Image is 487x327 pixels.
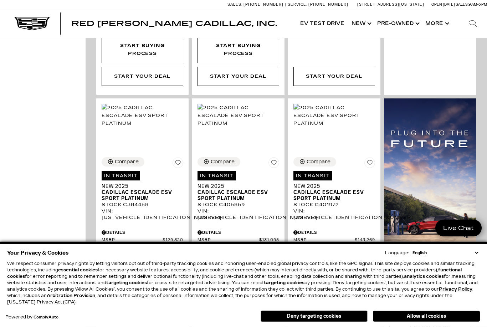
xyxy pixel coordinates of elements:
[102,104,183,127] img: 2025 Cadillac Escalade ESV Sport Platinum
[373,311,480,322] button: Allow all cookies
[422,9,451,38] button: More
[243,2,283,7] span: [PHONE_NUMBER]
[293,67,375,86] div: Start Your Deal
[431,2,455,7] span: Open [DATE]
[102,36,183,63] div: Start Buying Process
[307,159,330,165] div: Compare
[198,237,279,243] a: MSRP $131,095
[355,237,375,243] span: $143,269
[293,237,355,243] span: MSRP
[47,293,95,298] strong: Arbitration Provision
[357,2,424,7] a: [STREET_ADDRESS][US_STATE]
[115,159,139,165] div: Compare
[34,315,58,320] a: ComplyAuto
[198,36,279,63] div: Start Buying Process
[102,67,183,86] div: Start Your Deal
[7,248,69,258] span: Your Privacy & Cookies
[173,157,183,171] button: Save Vehicle
[308,2,348,7] span: [PHONE_NUMBER]
[261,311,368,322] button: Deny targeting cookies
[198,201,279,208] div: Stock : C405859
[293,171,375,201] a: In TransitNew 2025Cadillac Escalade ESV Sport Platinum
[203,42,273,57] div: Start Buying Process
[435,220,482,236] a: Live Chat
[198,229,279,236] div: Pricing Details - New 2025 Cadillac Escalade ESV Sport Platinum
[102,157,144,167] button: Compare Vehicle
[102,189,178,201] span: Cadillac Escalade ESV Sport Platinum
[364,157,375,171] button: Save Vehicle
[288,2,307,7] span: Service:
[102,183,178,189] span: New 2025
[14,17,50,30] img: Cadillac Dark Logo with Cadillac White Text
[102,229,183,236] div: Pricing Details - New 2025 Cadillac Escalade ESV Sport Platinum
[198,189,274,201] span: Cadillac Escalade ESV Sport Platinum
[198,67,279,86] div: Start Your Deal
[163,237,183,243] span: $129,320
[468,2,487,7] span: 9 AM-6 PM
[71,19,277,28] span: Red [PERSON_NAME] Cadillac, Inc.
[198,104,279,127] img: 2025 Cadillac Escalade ESV Sport Platinum
[102,201,183,208] div: Stock : C384458
[293,157,336,167] button: Compare Vehicle
[107,42,178,57] div: Start Buying Process
[198,157,240,167] button: Compare Vehicle
[106,280,147,285] strong: targeting cookies
[297,9,348,38] a: EV Test Drive
[58,267,98,272] strong: essential cookies
[102,237,163,243] span: MSRP
[293,104,375,127] img: 2025 Cadillac Escalade ESV Sport Platinum
[440,224,477,232] span: Live Chat
[456,2,468,7] span: Sales:
[198,208,279,221] div: VIN: [US_VEHICLE_IDENTIFICATION_NUMBER]
[293,189,370,201] span: Cadillac Escalade ESV Sport Platinum
[227,2,285,6] a: Sales: [PHONE_NUMBER]
[7,260,480,305] p: We respect consumer privacy rights by letting visitors opt out of third-party tracking cookies an...
[306,72,362,80] div: Start Your Deal
[71,20,277,27] a: Red [PERSON_NAME] Cadillac, Inc.
[374,9,422,38] a: Pre-Owned
[293,201,375,208] div: Stock : C401972
[102,208,183,221] div: VIN: [US_VEHICLE_IDENTIFICATION_NUMBER]
[404,274,444,279] strong: analytics cookies
[198,237,259,243] span: MSRP
[411,250,480,256] select: Language Select
[348,9,374,38] a: New
[439,287,472,292] a: Privacy Policy
[259,237,279,243] span: $131,095
[198,183,274,189] span: New 2025
[264,280,304,285] strong: targeting cookies
[285,2,350,6] a: Service: [PHONE_NUMBER]
[293,171,332,180] span: In Transit
[102,171,183,201] a: In TransitNew 2025Cadillac Escalade ESV Sport Platinum
[198,171,279,201] a: In TransitNew 2025Cadillac Escalade ESV Sport Platinum
[268,157,279,171] button: Save Vehicle
[102,237,183,243] a: MSRP $129,320
[210,72,266,80] div: Start Your Deal
[114,72,170,80] div: Start Your Deal
[293,237,375,243] a: MSRP $143,269
[211,159,235,165] div: Compare
[293,208,375,221] div: VIN: [US_VEHICLE_IDENTIFICATION_NUMBER]
[293,229,375,236] div: Pricing Details - New 2025 Cadillac Escalade ESV Sport Platinum
[102,171,140,180] span: In Transit
[227,2,242,7] span: Sales:
[293,183,370,189] span: New 2025
[5,315,58,320] div: Powered by
[198,171,236,180] span: In Transit
[385,251,409,255] div: Language:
